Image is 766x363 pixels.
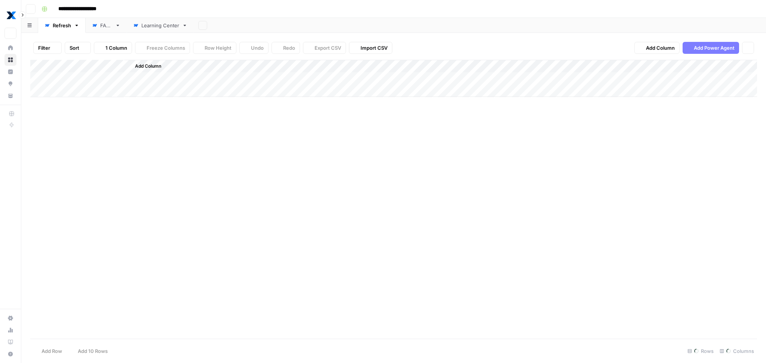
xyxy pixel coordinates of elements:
span: Add 10 Rows [78,347,108,355]
button: Add 10 Rows [67,345,112,357]
span: Freeze Columns [147,44,185,52]
span: 1 Column [105,44,127,52]
a: Refresh [38,18,86,33]
button: Workspace: MaintainX [4,6,16,25]
button: Add Power Agent [683,42,739,54]
span: Add Power Agent [694,44,735,52]
span: Export CSV [315,44,341,52]
span: Sort [70,44,79,52]
button: Add Column [125,61,164,71]
span: Add Column [135,63,161,70]
a: Settings [4,312,16,324]
div: Refresh [53,22,71,29]
img: MaintainX Logo [4,9,18,22]
button: 1 Column [94,42,132,54]
div: Rows [684,345,717,357]
a: Insights [4,66,16,78]
button: Sort [65,42,91,54]
span: Add Row [42,347,62,355]
a: Learning Center [127,18,194,33]
button: Add Row [30,345,67,357]
div: Columns [717,345,757,357]
span: Redo [283,44,295,52]
button: Import CSV [349,42,392,54]
button: Help + Support [4,348,16,360]
a: Home [4,42,16,54]
span: Add Column [646,44,675,52]
button: Filter [33,42,62,54]
button: Redo [272,42,300,54]
div: Learning Center [141,22,179,29]
div: FAQs [100,22,112,29]
span: Row Height [205,44,232,52]
span: Filter [38,44,50,52]
span: Undo [251,44,264,52]
a: Usage [4,324,16,336]
button: Freeze Columns [135,42,190,54]
button: Row Height [193,42,236,54]
a: Learning Hub [4,336,16,348]
a: Browse [4,54,16,66]
button: Undo [239,42,269,54]
a: Your Data [4,90,16,102]
a: Opportunities [4,78,16,90]
button: Export CSV [303,42,346,54]
span: Import CSV [361,44,387,52]
button: Add Column [634,42,680,54]
a: FAQs [86,18,127,33]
